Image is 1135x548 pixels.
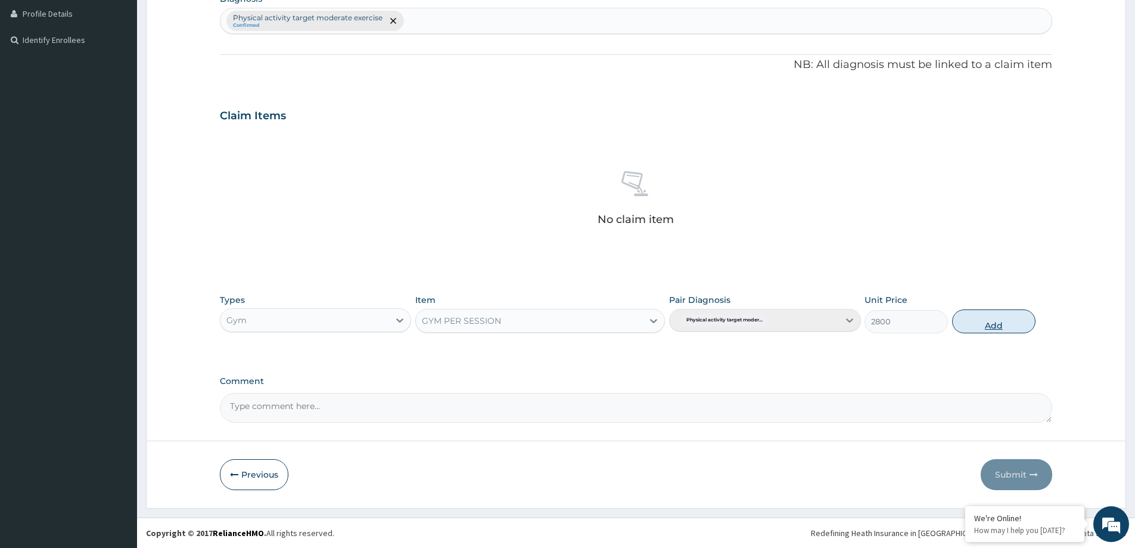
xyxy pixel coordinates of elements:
[195,6,224,35] div: Minimize live chat window
[220,295,245,305] label: Types
[220,376,1052,386] label: Comment
[226,314,247,326] div: Gym
[6,326,227,367] textarea: Type your message and hit 'Enter'
[865,294,907,306] label: Unit Price
[220,110,286,123] h3: Claim Items
[974,525,1075,535] p: How may I help you today?
[811,527,1126,539] div: Redefining Heath Insurance in [GEOGRAPHIC_DATA] using Telemedicine and Data Science!
[220,57,1052,73] p: NB: All diagnosis must be linked to a claim item
[220,459,288,490] button: Previous
[213,528,264,538] a: RelianceHMO
[669,294,730,306] label: Pair Diagnosis
[69,150,164,271] span: We're online!
[146,528,266,538] strong: Copyright © 2017 .
[422,315,501,327] div: GYM PER SESSION
[981,459,1052,490] button: Submit
[974,513,1075,524] div: We're Online!
[62,67,200,82] div: Chat with us now
[952,309,1036,333] button: Add
[598,213,674,225] p: No claim item
[22,60,48,89] img: d_794563401_company_1708531726252_794563401
[415,294,436,306] label: Item
[137,518,1135,548] footer: All rights reserved.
